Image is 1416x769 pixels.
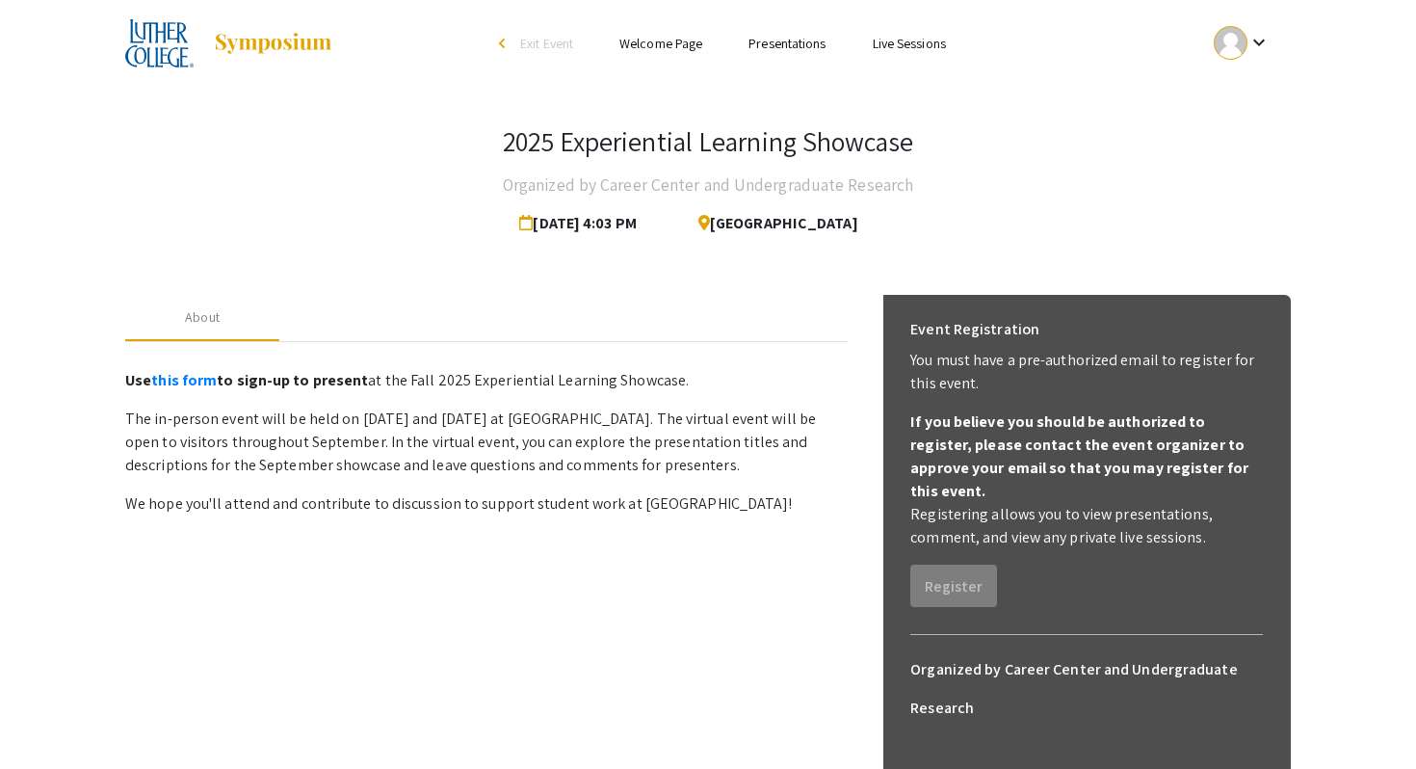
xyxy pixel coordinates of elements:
span: [GEOGRAPHIC_DATA] [683,204,858,243]
a: Welcome Page [619,35,702,52]
p: Registering allows you to view presentations, comment, and view any private live sessions. [910,503,1263,549]
button: Register [910,565,997,607]
p: You must have a pre-authorized email to register for this event. [910,349,1263,395]
p: The in-person event will be held on [DATE] and [DATE] at [GEOGRAPHIC_DATA]. The virtual event wil... [125,408,848,477]
a: Presentations [748,35,826,52]
button: Expand account dropdown [1193,21,1291,65]
h6: Organized by Career Center and Undergraduate Research [910,650,1263,728]
p: We hope you'll attend and contribute to discussion to support student work at [GEOGRAPHIC_DATA]! [125,492,848,516]
h4: Organized by Career Center and Undergraduate Research [503,166,913,204]
span: Exit Event [520,35,573,52]
strong: Use to sign-up to present [125,370,368,390]
a: this form [151,370,217,390]
div: About [185,307,220,328]
img: 2025 Experiential Learning Showcase [125,19,194,67]
mat-icon: Expand account dropdown [1247,31,1271,54]
a: Live Sessions [873,35,946,52]
h3: 2025 Experiential Learning Showcase [503,125,913,158]
span: [DATE] 4:03 PM [519,204,644,243]
p: at the Fall 2025 Experiential Learning Showcase. [125,369,848,392]
b: If you believe you should be authorized to register, please contact the event organizer to approv... [910,411,1248,501]
h6: Event Registration [910,310,1039,349]
iframe: Chat [14,682,82,755]
a: 2025 Experiential Learning Showcase [125,19,333,67]
img: Symposium by ForagerOne [213,32,333,55]
div: arrow_back_ios [499,38,511,49]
